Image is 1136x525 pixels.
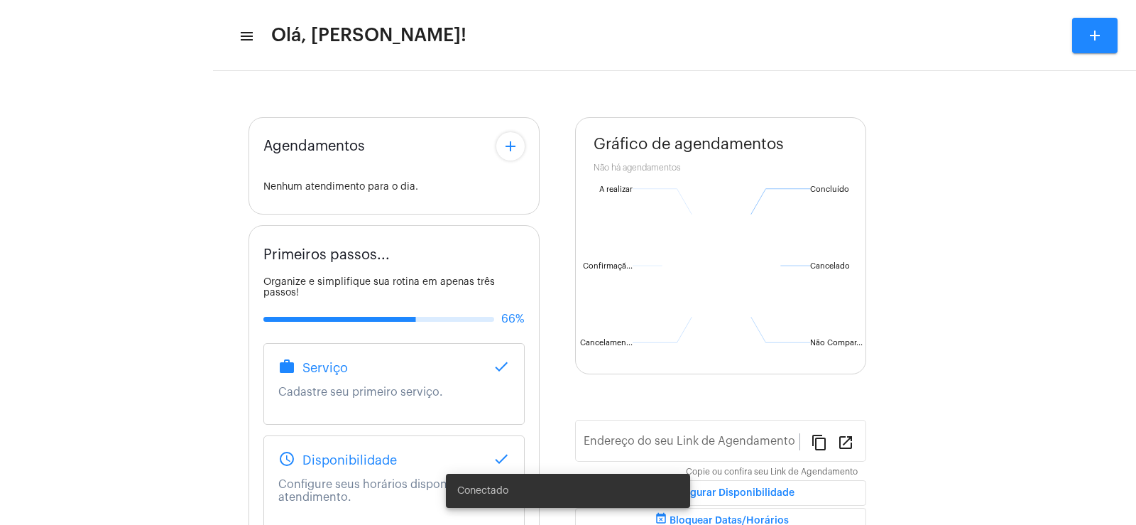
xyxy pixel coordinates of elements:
[1086,27,1103,44] mat-icon: add
[501,313,525,325] span: 66%
[239,28,253,45] mat-icon: sidenav icon
[271,24,466,47] span: Olá, [PERSON_NAME]!
[502,138,519,155] mat-icon: add
[686,467,858,477] mat-hint: Copie ou confira seu Link de Agendamento
[493,450,510,467] mat-icon: done
[263,277,495,298] span: Organize e simplifique sua rotina em apenas três passos!
[302,453,397,467] span: Disponibilidade
[647,488,794,498] span: Configurar Disponibilidade
[278,450,295,467] mat-icon: schedule
[575,480,866,506] button: Configurar Disponibilidade
[493,358,510,375] mat-icon: done
[263,139,365,154] span: Agendamentos
[302,361,348,375] span: Serviço
[810,185,849,193] text: Concluído
[584,438,799,450] input: Link
[594,136,784,153] span: Gráfico de agendamentos
[278,358,295,375] mat-icon: work
[457,484,508,498] span: Conectado
[810,339,863,347] text: Não Compar...
[580,339,633,347] text: Cancelamen...
[278,478,510,504] p: Configure seus horários disponiveis para atendimento.
[599,185,633,193] text: A realizar
[837,433,854,450] mat-icon: open_in_new
[810,262,850,270] text: Cancelado
[263,182,525,193] div: Nenhum atendimento para o dia.
[263,247,390,263] span: Primeiros passos...
[811,433,828,450] mat-icon: content_copy
[278,386,510,399] p: Cadastre seu primeiro serviço.
[583,262,633,271] text: Confirmaçã...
